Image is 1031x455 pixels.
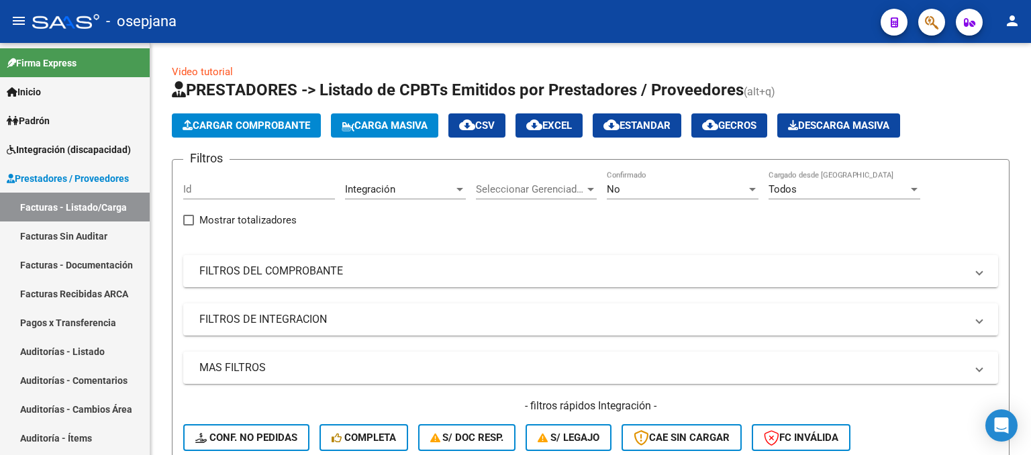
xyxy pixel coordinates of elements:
div: Open Intercom Messenger [985,409,1018,442]
h3: Filtros [183,149,230,168]
span: Descarga Masiva [788,119,889,132]
mat-icon: person [1004,13,1020,29]
span: PRESTADORES -> Listado de CPBTs Emitidos por Prestadores / Proveedores [172,81,744,99]
button: Estandar [593,113,681,138]
mat-panel-title: MAS FILTROS [199,360,966,375]
span: - osepjana [106,7,177,36]
button: Gecros [691,113,767,138]
mat-expansion-panel-header: FILTROS DEL COMPROBANTE [183,255,998,287]
mat-icon: menu [11,13,27,29]
h4: - filtros rápidos Integración - [183,399,998,413]
app-download-masive: Descarga masiva de comprobantes (adjuntos) [777,113,900,138]
span: Carga Masiva [342,119,428,132]
span: FC Inválida [764,432,838,444]
span: Integración [345,183,395,195]
button: Cargar Comprobante [172,113,321,138]
span: Conf. no pedidas [195,432,297,444]
button: Conf. no pedidas [183,424,309,451]
span: Seleccionar Gerenciador [476,183,585,195]
button: FC Inválida [752,424,850,451]
span: Inicio [7,85,41,99]
button: EXCEL [515,113,583,138]
span: S/ legajo [538,432,599,444]
mat-panel-title: FILTROS DE INTEGRACION [199,312,966,327]
span: Firma Express [7,56,77,70]
span: Gecros [702,119,756,132]
span: S/ Doc Resp. [430,432,504,444]
button: CAE SIN CARGAR [622,424,742,451]
span: (alt+q) [744,85,775,98]
span: Integración (discapacidad) [7,142,131,157]
span: Mostrar totalizadores [199,212,297,228]
mat-panel-title: FILTROS DEL COMPROBANTE [199,264,966,279]
mat-expansion-panel-header: FILTROS DE INTEGRACION [183,303,998,336]
span: EXCEL [526,119,572,132]
span: Cargar Comprobante [183,119,310,132]
mat-icon: cloud_download [702,117,718,133]
button: S/ Doc Resp. [418,424,516,451]
button: Completa [320,424,408,451]
span: Todos [769,183,797,195]
mat-expansion-panel-header: MAS FILTROS [183,352,998,384]
span: Estandar [603,119,671,132]
button: S/ legajo [526,424,611,451]
span: Prestadores / Proveedores [7,171,129,186]
span: No [607,183,620,195]
button: CSV [448,113,505,138]
button: Carga Masiva [331,113,438,138]
mat-icon: cloud_download [459,117,475,133]
mat-icon: cloud_download [603,117,620,133]
span: CAE SIN CARGAR [634,432,730,444]
button: Descarga Masiva [777,113,900,138]
span: CSV [459,119,495,132]
span: Completa [332,432,396,444]
mat-icon: cloud_download [526,117,542,133]
span: Padrón [7,113,50,128]
a: Video tutorial [172,66,233,78]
